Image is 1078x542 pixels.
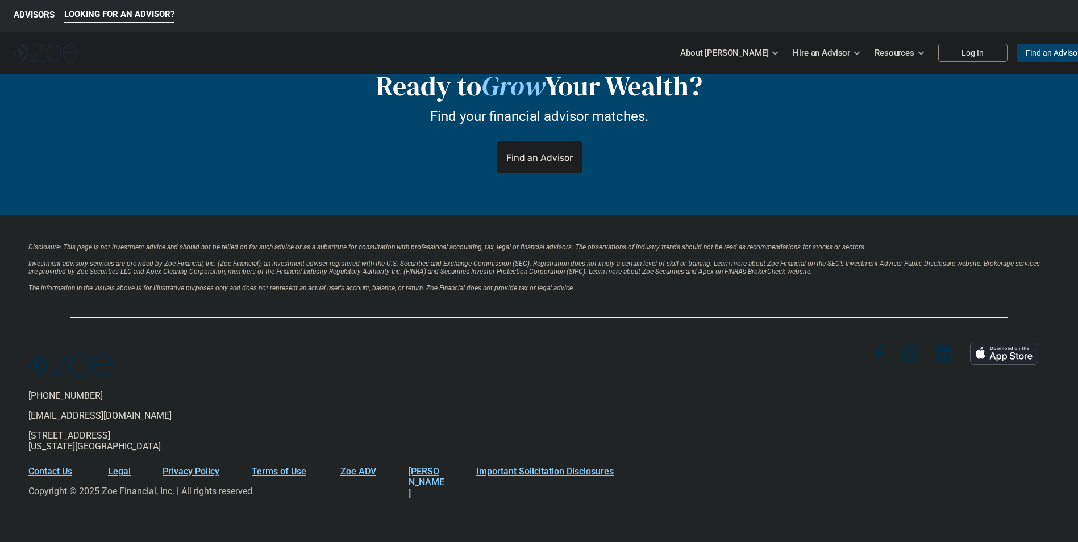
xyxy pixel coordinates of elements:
[28,284,575,292] em: The information in the visuals above is for illustrative purposes only and does not represent an ...
[430,109,648,125] p: Find your financial advisor matches.
[28,486,1041,497] p: Copyright © 2025 Zoe Financial, Inc. | All rights reserved
[14,10,55,20] p: ADVISORS
[506,152,572,163] p: Find an Advisor
[476,466,614,477] a: Important Solicitation Disclosures
[255,70,823,103] h2: Ready to Your Wealth?
[28,430,215,452] p: [STREET_ADDRESS] [US_STATE][GEOGRAPHIC_DATA]
[680,44,768,61] p: About [PERSON_NAME]
[64,9,174,19] p: LOOKING FOR AN ADVISOR?
[252,466,306,477] a: Terms of Use
[28,466,72,477] a: Contact Us
[938,44,1008,62] a: Log In
[28,390,215,401] p: [PHONE_NUMBER]
[793,44,850,61] p: Hire an Advisor
[409,466,444,498] a: [PERSON_NAME]
[28,243,866,251] em: Disclosure: This page is not investment advice and should not be relied on for such advice or as ...
[108,466,131,477] a: Legal
[481,67,545,105] em: Grow
[163,466,219,477] a: Privacy Policy
[962,48,984,58] p: Log In
[875,44,914,61] p: Resources
[497,142,581,174] a: Find an Advisor
[28,260,1042,276] em: Investment advisory services are provided by Zoe Financial, Inc. (Zoe Financial), an investment a...
[28,410,215,421] p: [EMAIL_ADDRESS][DOMAIN_NAME]
[340,466,376,477] a: Zoe ADV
